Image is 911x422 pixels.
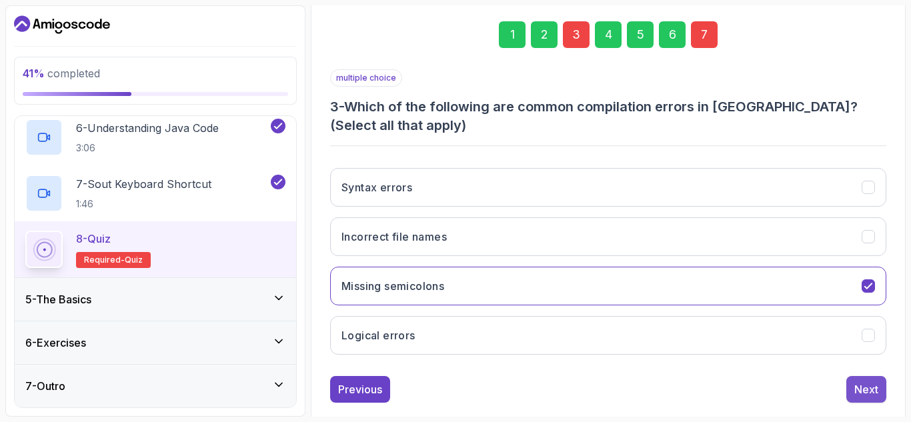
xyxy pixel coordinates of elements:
div: 3 [563,21,590,48]
span: 41 % [23,67,45,80]
button: 7-Outro [15,365,296,407]
button: Incorrect file names [330,217,886,256]
div: Previous [338,381,382,397]
p: multiple choice [330,69,402,87]
div: 4 [595,21,622,48]
button: Previous [330,376,390,403]
span: quiz [125,255,143,265]
h3: Syntax errors [341,179,412,195]
button: 6-Understanding Java Code3:06 [25,119,285,156]
p: 7 - Sout Keyboard Shortcut [76,176,211,192]
button: Next [846,376,886,403]
a: Dashboard [14,14,110,35]
div: 2 [531,21,558,48]
button: 5-The Basics [15,278,296,321]
div: Next [854,381,878,397]
p: 1:46 [76,197,211,211]
button: 7-Sout Keyboard Shortcut1:46 [25,175,285,212]
h3: 7 - Outro [25,378,65,394]
p: 8 - Quiz [76,231,111,247]
div: 7 [691,21,718,48]
button: Logical errors [330,316,886,355]
span: completed [23,67,100,80]
h3: 3 - Which of the following are common compilation errors in [GEOGRAPHIC_DATA]? (Select all that a... [330,97,886,135]
span: Required- [84,255,125,265]
h3: Incorrect file names [341,229,447,245]
div: 5 [627,21,654,48]
button: Missing semicolons [330,267,886,305]
div: 6 [659,21,686,48]
h3: Logical errors [341,327,415,343]
h3: Missing semicolons [341,278,444,294]
h3: 6 - Exercises [25,335,86,351]
button: 6-Exercises [15,321,296,364]
button: Syntax errors [330,168,886,207]
h3: 5 - The Basics [25,291,91,307]
div: 1 [499,21,526,48]
p: 6 - Understanding Java Code [76,120,219,136]
button: 8-QuizRequired-quiz [25,231,285,268]
p: 3:06 [76,141,219,155]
